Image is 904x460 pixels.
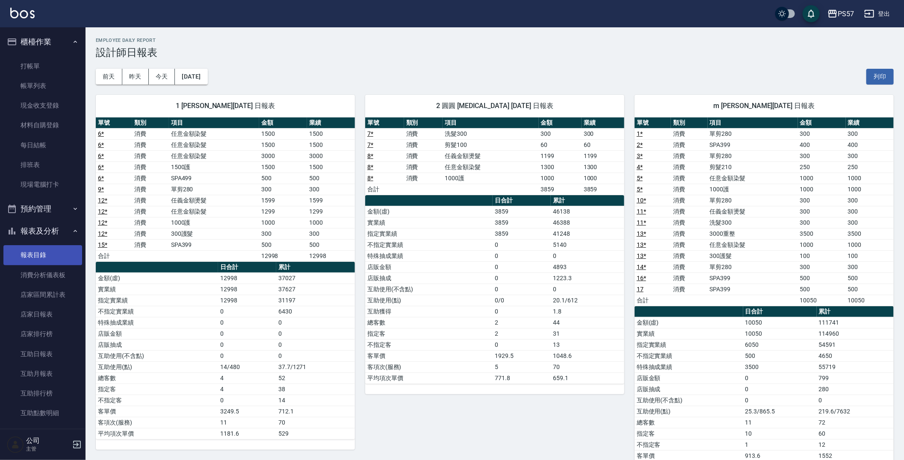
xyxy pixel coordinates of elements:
[404,117,443,129] th: 類別
[846,206,894,217] td: 300
[96,250,132,261] td: 合計
[96,117,355,262] table: a dense table
[817,328,894,339] td: 114960
[635,350,743,361] td: 不指定實業績
[169,161,259,173] td: 1500護
[169,217,259,228] td: 1000護
[169,150,259,161] td: 任意金額染髮
[276,262,355,273] th: 累計
[3,285,82,305] a: 店家區間累計表
[551,284,624,295] td: 0
[798,261,846,272] td: 300
[96,295,218,306] td: 指定實業績
[443,161,538,173] td: 任意金額染髮
[96,47,894,59] h3: 設計師日報表
[276,317,355,328] td: 0
[671,206,707,217] td: 消費
[259,217,307,228] td: 1000
[169,128,259,139] td: 任意金額染髮
[803,5,820,22] button: save
[132,173,168,184] td: 消費
[671,150,707,161] td: 消費
[635,317,743,328] td: 金額(虛)
[365,228,493,239] td: 指定實業績
[817,372,894,384] td: 799
[493,239,551,250] td: 0
[861,6,894,22] button: 登出
[708,161,798,173] td: 剪髮210
[404,150,443,161] td: 消費
[132,150,168,161] td: 消費
[96,361,218,372] td: 互助使用(點)
[846,228,894,239] td: 3500
[671,239,707,250] td: 消費
[3,31,82,53] button: 櫃檯作業
[365,184,404,195] td: 合計
[218,295,276,306] td: 12998
[259,228,307,239] td: 300
[96,350,218,361] td: 互助使用(不含點)
[671,261,707,272] td: 消費
[708,217,798,228] td: 洗髮300
[218,262,276,273] th: 日合計
[798,217,846,228] td: 300
[539,173,582,184] td: 1000
[132,184,168,195] td: 消費
[443,150,538,161] td: 任義金額燙髮
[365,295,493,306] td: 互助使用(點)
[3,56,82,76] a: 打帳單
[375,102,614,110] span: 2 圓圓 [MEDICAL_DATA] [DATE] 日報表
[798,206,846,217] td: 300
[582,184,624,195] td: 3859
[635,339,743,350] td: 指定實業績
[276,372,355,384] td: 52
[10,8,35,18] img: Logo
[817,361,894,372] td: 55719
[846,239,894,250] td: 1000
[708,250,798,261] td: 300護髮
[122,69,149,85] button: 昨天
[404,161,443,173] td: 消費
[743,361,817,372] td: 3500
[365,217,493,228] td: 實業績
[132,195,168,206] td: 消費
[3,305,82,324] a: 店家日報表
[307,228,355,239] td: 300
[96,328,218,339] td: 店販金額
[551,261,624,272] td: 4893
[635,361,743,372] td: 特殊抽成業績
[551,239,624,250] td: 5140
[259,250,307,261] td: 12998
[169,195,259,206] td: 任義金額燙髮
[708,128,798,139] td: 單剪280
[96,272,218,284] td: 金額(虛)
[259,150,307,161] td: 3000
[539,161,582,173] td: 1300
[798,117,846,129] th: 金額
[218,384,276,395] td: 4
[96,372,218,384] td: 總客數
[493,250,551,261] td: 0
[635,117,671,129] th: 單號
[708,139,798,150] td: SPA399
[637,286,644,293] a: 17
[365,239,493,250] td: 不指定實業績
[3,423,82,443] a: 互助業績報表
[3,115,82,135] a: 材料自購登錄
[96,284,218,295] td: 實業績
[169,228,259,239] td: 300護髮
[259,206,307,217] td: 1299
[798,139,846,150] td: 400
[798,150,846,161] td: 300
[743,306,817,317] th: 日合計
[708,228,798,239] td: 3000重整
[671,217,707,228] td: 消費
[743,350,817,361] td: 500
[493,350,551,361] td: 1929.5
[365,272,493,284] td: 店販抽成
[708,173,798,184] td: 任意金額染髮
[132,161,168,173] td: 消費
[3,403,82,423] a: 互助點數明細
[169,206,259,217] td: 任意金額染髮
[817,339,894,350] td: 54591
